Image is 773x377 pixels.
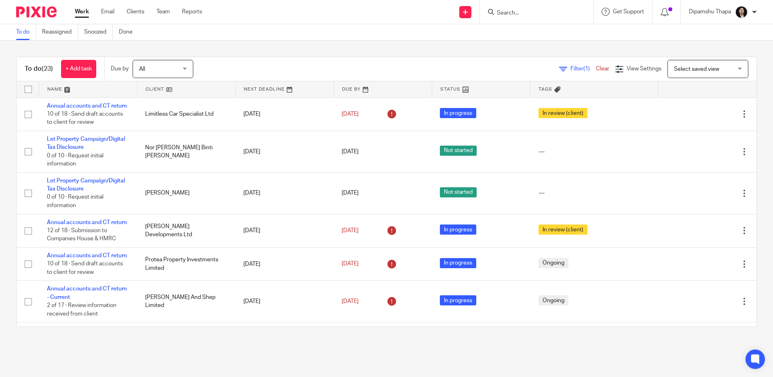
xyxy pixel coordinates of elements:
[674,66,719,72] span: Select saved view
[613,9,644,15] span: Get Support
[84,24,113,40] a: Snoozed
[16,24,36,40] a: To do
[111,65,129,73] p: Due by
[235,248,334,281] td: [DATE]
[235,97,334,131] td: [DATE]
[25,65,53,73] h1: To do
[539,258,568,268] span: Ongoing
[182,8,202,16] a: Reports
[47,195,103,209] span: 0 of 10 · Request initial information
[235,131,334,172] td: [DATE]
[689,8,731,16] p: Dipamshu Thapa
[137,248,235,281] td: Protea Property Investments Limited
[137,172,235,214] td: [PERSON_NAME]
[342,111,359,117] span: [DATE]
[735,6,748,19] img: Dipamshu2.jpg
[137,281,235,322] td: [PERSON_NAME] And Shep Limited
[137,322,235,351] td: Summersalt Properties Limited
[342,261,359,267] span: [DATE]
[47,178,125,192] a: Let Property Campaign/Digital Tax Disclosure
[47,103,127,109] a: Annual accounts and CT return
[235,214,334,247] td: [DATE]
[61,60,96,78] a: + Add task
[47,111,123,125] span: 10 of 18 · Send draft accounts to client for review
[137,214,235,247] td: [PERSON_NAME] Developments Ltd
[16,6,57,17] img: Pixie
[440,108,476,118] span: In progress
[440,295,476,305] span: In progress
[440,258,476,268] span: In progress
[539,295,568,305] span: Ongoing
[627,66,661,72] span: View Settings
[42,24,78,40] a: Reassigned
[539,225,587,235] span: In review (client)
[137,97,235,131] td: Limitless Car Specialist Ltd
[235,172,334,214] td: [DATE]
[496,10,569,17] input: Search
[342,299,359,304] span: [DATE]
[75,8,89,16] a: Work
[235,322,334,351] td: [DATE]
[539,189,650,197] div: ---
[342,228,359,233] span: [DATE]
[583,66,590,72] span: (1)
[539,148,650,156] div: ---
[139,66,145,72] span: All
[127,8,144,16] a: Clients
[440,187,477,197] span: Not started
[47,286,127,300] a: Annual accounts and CT return - Current
[47,220,127,225] a: Annual accounts and CT return
[47,303,116,317] span: 2 of 17 · Review information received from client
[47,136,125,150] a: Let Property Campaign/Digital Tax Disclosure
[596,66,609,72] a: Clear
[47,153,103,167] span: 0 of 10 · Request initial information
[47,253,127,258] a: Annual accounts and CT return
[47,261,123,275] span: 10 of 18 · Send draft accounts to client for review
[47,228,116,242] span: 12 of 18 · Submission to Companies House & HMRC
[440,146,477,156] span: Not started
[119,24,139,40] a: Done
[440,225,476,235] span: In progress
[539,87,552,91] span: Tags
[101,8,114,16] a: Email
[42,66,53,72] span: (23)
[156,8,170,16] a: Team
[342,149,359,155] span: [DATE]
[235,281,334,322] td: [DATE]
[342,191,359,196] span: [DATE]
[137,131,235,172] td: Nor [PERSON_NAME] Binti [PERSON_NAME]
[570,66,596,72] span: Filter
[539,108,587,118] span: In review (client)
